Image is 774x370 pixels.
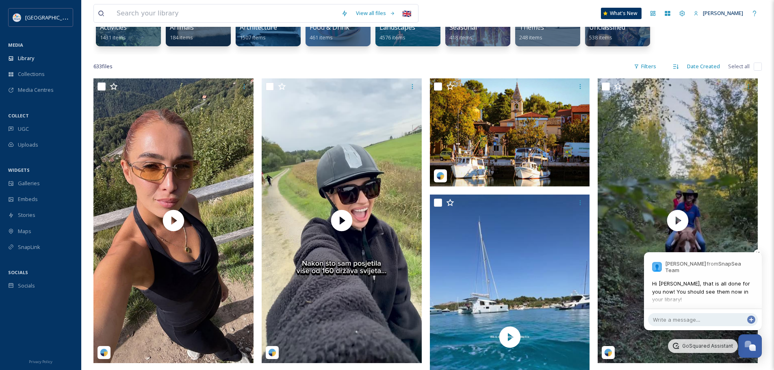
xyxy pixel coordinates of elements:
span: Themes [519,23,544,32]
span: UGC [18,125,29,133]
span: 248 items [519,34,542,41]
span: Socials [18,282,35,290]
span: Hi [PERSON_NAME], that is all done for you now! You should see them now in your library! [652,280,754,304]
span: SOCIALS [8,269,28,275]
div: Filters [630,58,660,74]
button: Open Chat [738,334,762,358]
span: Select all [728,63,750,70]
strong: SnapSea Team [665,260,741,273]
div: 🇬🇧 [399,6,414,21]
span: Animals [170,23,194,32]
span: 184 items [170,34,193,41]
span: Stories [18,211,35,219]
span: Seasonal [449,23,477,32]
span: WIDGETS [8,167,30,173]
span: 1507 items [240,34,266,41]
img: HTZ_logo_EN.svg [13,13,21,22]
span: Galleries [18,180,40,187]
a: Privacy Policy [29,356,52,366]
span: Activities [100,23,127,32]
span: 633 file s [93,63,113,70]
span: SnapLink [18,243,40,251]
span: Embeds [18,195,38,203]
img: diino_cehiic-18117077053522462.jpeg [430,78,590,186]
a: GoSquared Assistant [668,339,737,353]
img: snapsea-logo.png [436,172,444,180]
button: Dismiss [754,249,762,257]
span: 4576 items [379,34,405,41]
span: Maps [18,227,31,235]
img: snapsea-logo.png [268,348,276,357]
span: Collections [18,70,45,78]
span: 538 items [589,34,612,41]
img: thumbnail [93,78,254,363]
span: Unclassified [589,23,625,32]
span: Library [18,54,34,62]
span: [PERSON_NAME] [703,9,743,17]
img: snapsea-logo.png [604,348,612,357]
span: Food & Drink [310,23,349,32]
strong: [PERSON_NAME] [665,260,707,267]
span: [GEOGRAPHIC_DATA] [25,13,77,21]
img: e44e743d094d5bb62f218781a74dc4d0 [652,262,662,272]
span: Architecture [240,23,277,32]
span: Media Centres [18,86,54,94]
span: 1431 items [100,34,126,41]
a: What's New [601,8,642,19]
a: [PERSON_NAME] [689,5,747,21]
span: MEDIA [8,42,23,48]
a: View all files [352,5,399,21]
span: Landscapes [379,23,415,32]
img: thumbnail [598,78,758,363]
span: 418 items [449,34,473,41]
span: 461 items [310,34,333,41]
p: from [665,260,754,273]
span: Uploads [18,141,38,149]
span: Privacy Policy [29,359,52,364]
div: Date Created [683,58,724,74]
img: thumbnail [262,78,422,363]
img: snapsea-logo.png [100,348,108,357]
input: Search your library [113,4,337,22]
span: COLLECT [8,113,29,119]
